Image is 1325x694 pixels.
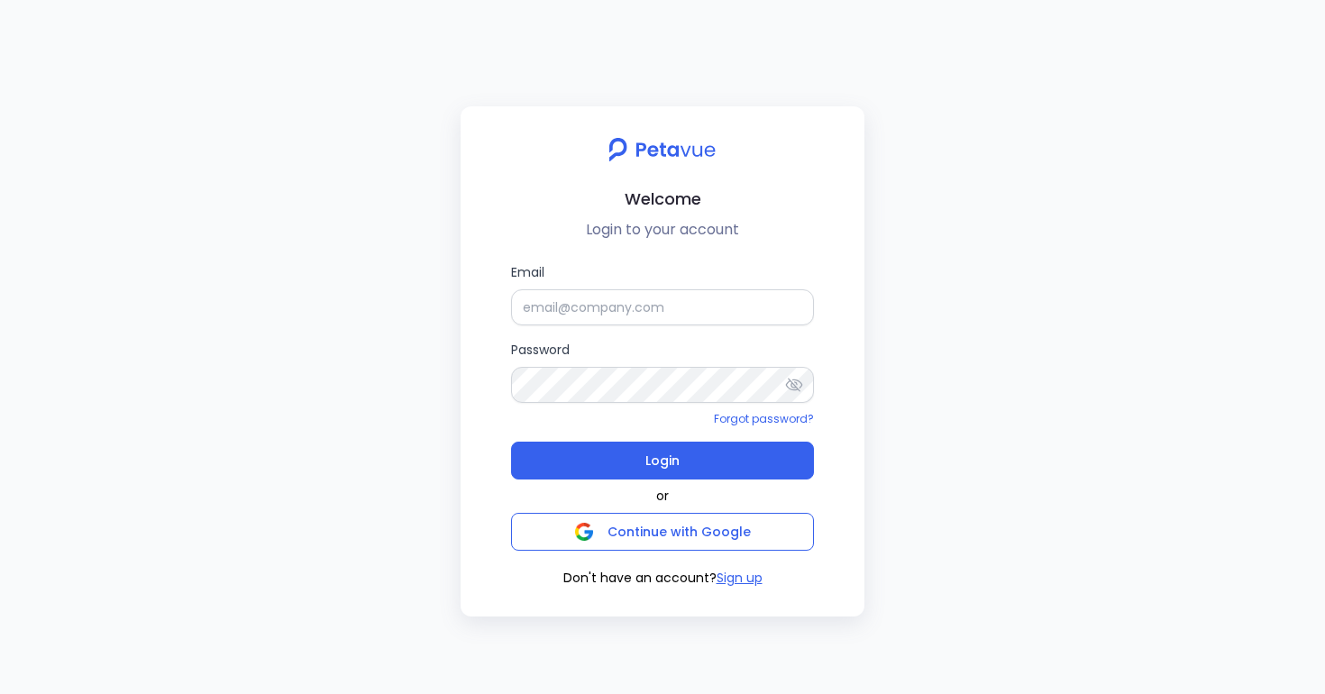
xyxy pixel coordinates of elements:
[511,340,814,403] label: Password
[645,448,680,473] span: Login
[563,569,717,588] span: Don't have an account?
[656,487,669,506] span: or
[714,411,814,426] a: Forgot password?
[511,513,814,551] button: Continue with Google
[511,442,814,479] button: Login
[511,289,814,325] input: Email
[608,523,751,541] span: Continue with Google
[597,128,727,171] img: petavue logo
[475,219,850,241] p: Login to your account
[475,186,850,212] h2: Welcome
[511,367,814,403] input: Password
[717,569,763,588] button: Sign up
[511,262,814,325] label: Email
